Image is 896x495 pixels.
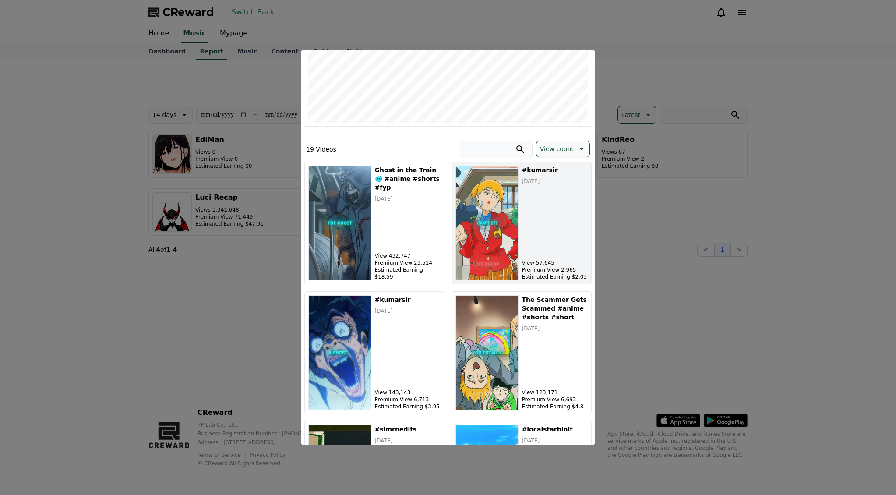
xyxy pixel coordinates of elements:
p: View 57,645 [522,259,588,266]
h5: The Scammer Gets Scammed #anime #shorts #short [522,295,588,322]
p: Estimated Earning $3.95 [375,403,441,410]
h5: #kumarsir [522,166,588,174]
p: Premium View 6,693 [522,396,588,403]
h5: Ghost in the Train 🥶 #anime #shorts #fyp [375,166,441,192]
p: Estimated Earning $4.8 [522,403,588,410]
p: [DATE] [522,178,588,185]
p: [DATE] [522,325,588,332]
p: Estimated Earning $2.03 [522,273,588,280]
p: 19 Videos [306,145,336,154]
p: [DATE] [522,437,588,444]
button: The Scammer Gets Scammed #anime #shorts #short The Scammer Gets Scammed #anime #shorts #short [DA... [452,291,592,414]
img: #kumarsir [455,166,519,280]
p: Premium View 6,713 [375,396,441,403]
p: Premium View 2,965 [522,266,588,273]
p: View count [540,143,574,155]
p: View 123,171 [522,389,588,396]
img: Ghost in the Train 🥶 #anime #shorts #fyp [308,166,371,280]
p: [DATE] [375,195,441,202]
button: #kumarsir #kumarsir [DATE] View 57,645 Premium View 2,965 Estimated Earning $2.03 [452,162,592,284]
p: View 432,747 [375,252,441,259]
p: [DATE] [375,308,441,315]
div: modal [301,49,595,445]
p: Estimated Earning $18.59 [375,266,441,280]
h5: #kumarsir [375,295,441,304]
p: Premium View 23,514 [375,259,441,266]
h5: #simrnedits [375,425,441,434]
p: [DATE] [375,437,441,444]
button: View count [536,141,590,157]
h5: #localstarbinit [522,425,588,434]
button: #kumarsir #kumarsir [DATE] View 143,143 Premium View 6,713 Estimated Earning $3.95 [304,291,444,414]
img: The Scammer Gets Scammed #anime #shorts #short [455,295,519,410]
p: View 143,143 [375,389,441,396]
button: Ghost in the Train 🥶 #anime #shorts #fyp Ghost in the Train 🥶 #anime #shorts #fyp [DATE] View 432... [304,162,444,284]
img: #kumarsir [308,295,371,410]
